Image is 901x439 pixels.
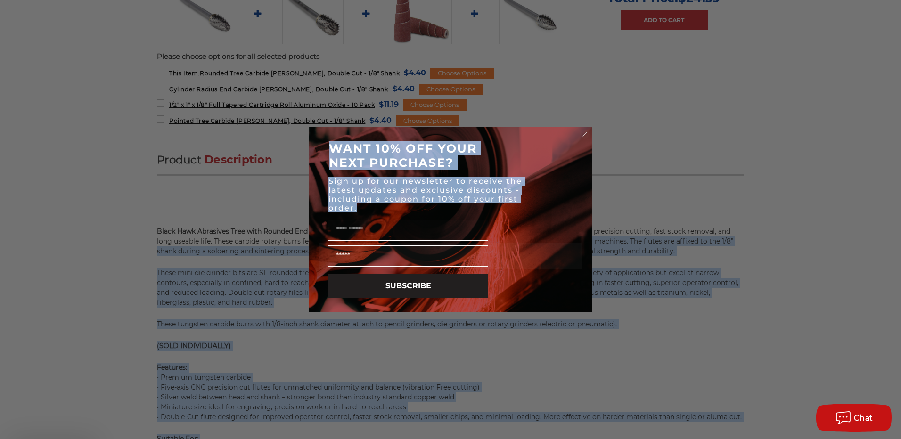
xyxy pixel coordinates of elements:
span: WANT 10% OFF YOUR NEXT PURCHASE? [329,141,477,170]
button: Close dialog [580,130,590,139]
span: Sign up for our newsletter to receive the latest updates and exclusive discounts - including a co... [328,177,522,212]
input: Email [328,245,488,267]
button: Chat [816,404,892,432]
button: SUBSCRIBE [328,274,488,298]
span: Chat [854,414,873,423]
